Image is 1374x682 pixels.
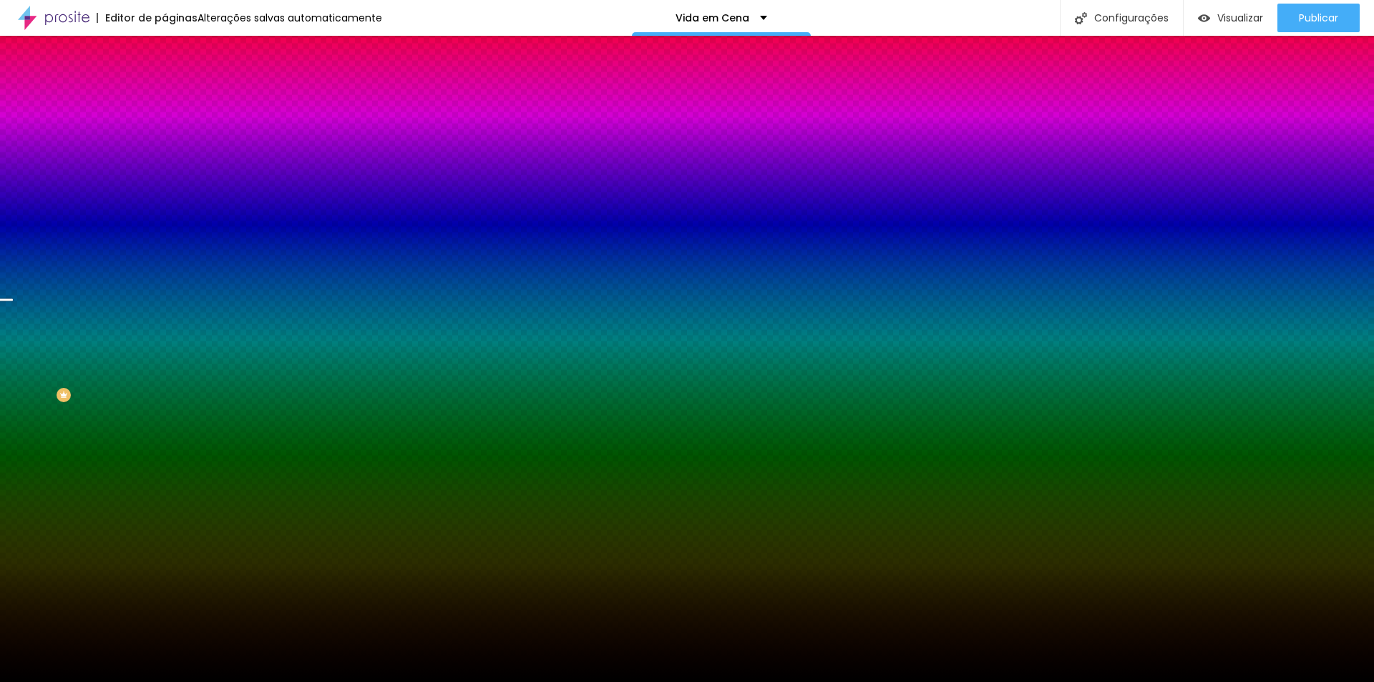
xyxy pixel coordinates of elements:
font: Editor de páginas [105,11,198,25]
font: Visualizar [1217,11,1263,25]
font: Alterações salvas automaticamente [198,11,382,25]
font: Vida em Cena [676,11,749,25]
button: Visualizar [1184,4,1277,32]
font: Publicar [1299,11,1338,25]
img: Ícone [1075,12,1087,24]
button: Publicar [1277,4,1360,32]
font: Configurações [1094,11,1169,25]
img: view-1.svg [1198,12,1210,24]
